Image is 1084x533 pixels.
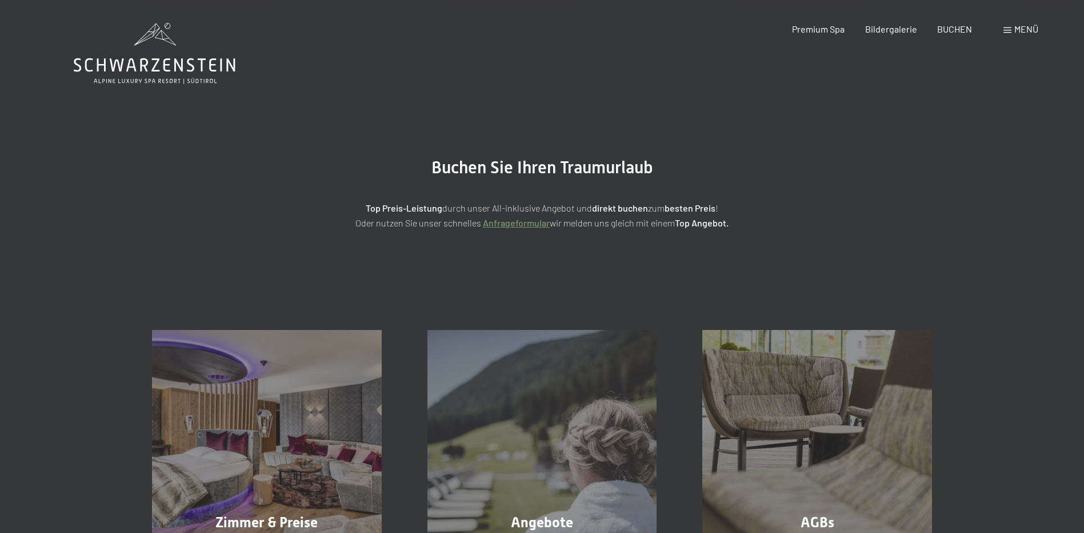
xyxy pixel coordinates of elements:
span: Zimmer & Preise [215,514,318,531]
strong: Top Preis-Leistung [366,202,442,213]
a: Anfrageformular [483,217,550,228]
span: Menü [1014,23,1038,34]
strong: besten Preis [665,202,715,213]
strong: Top Angebot. [675,217,729,228]
a: Bildergalerie [865,23,917,34]
span: AGBs [801,514,834,531]
strong: direkt buchen [592,202,648,213]
a: Premium Spa [792,23,845,34]
span: Buchen Sie Ihren Traumurlaub [431,157,653,177]
a: BUCHEN [937,23,972,34]
span: Angebote [511,514,573,531]
p: durch unser All-inklusive Angebot und zum ! Oder nutzen Sie unser schnelles wir melden uns gleich... [257,201,828,230]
